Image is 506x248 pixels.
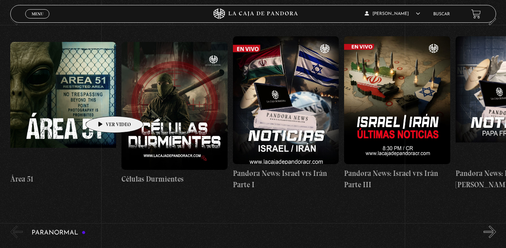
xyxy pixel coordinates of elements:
[471,9,481,18] a: View your shopping cart
[10,226,23,238] button: Previous
[344,31,450,196] a: Pandora News: Israel vrs Irán Parte III
[484,13,496,25] button: Next
[233,31,339,196] a: Pandora News: Israel vrs Irán Parte I
[433,12,450,16] a: Buscar
[29,18,46,23] span: Cerrar
[10,31,116,196] a: Área 51
[344,168,450,190] h4: Pandora News: Israel vrs Irán Parte III
[121,173,228,185] h4: Células Durmientes
[32,230,86,236] h3: Paranormal
[233,168,339,190] h4: Pandora News: Israel vrs Irán Parte I
[121,31,228,196] a: Células Durmientes
[10,173,116,185] h4: Área 51
[10,13,23,25] button: Previous
[484,226,496,238] button: Next
[32,12,43,16] span: Menu
[365,12,420,16] span: [PERSON_NAME]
